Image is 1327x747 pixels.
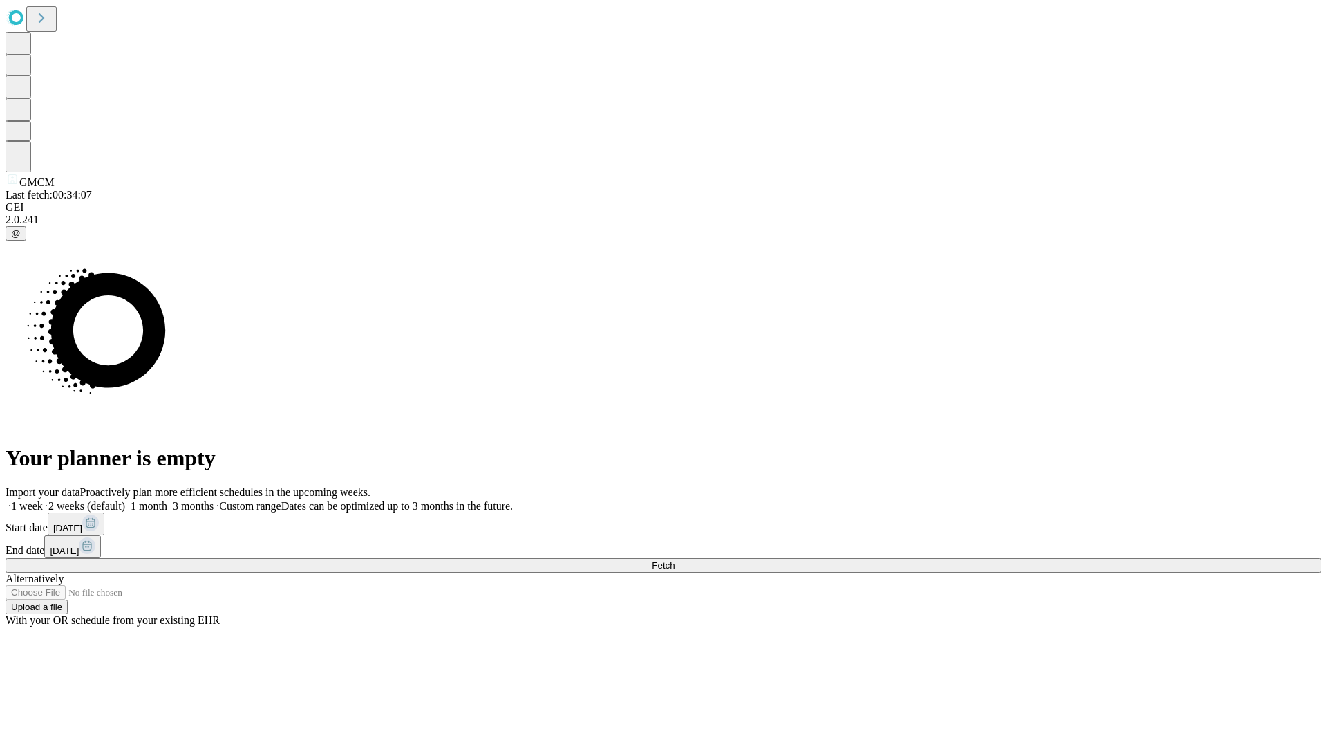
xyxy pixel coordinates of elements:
[80,486,370,498] span: Proactively plan more efficient schedules in the upcoming weeks.
[11,500,43,512] span: 1 week
[48,513,104,535] button: [DATE]
[652,560,675,571] span: Fetch
[11,228,21,239] span: @
[6,573,64,584] span: Alternatively
[6,189,92,201] span: Last fetch: 00:34:07
[19,176,55,188] span: GMCM
[6,445,1321,471] h1: Your planner is empty
[6,201,1321,214] div: GEI
[131,500,167,512] span: 1 month
[50,546,79,556] span: [DATE]
[281,500,513,512] span: Dates can be optimized up to 3 months in the future.
[6,226,26,241] button: @
[6,558,1321,573] button: Fetch
[6,513,1321,535] div: Start date
[173,500,214,512] span: 3 months
[44,535,101,558] button: [DATE]
[53,523,82,533] span: [DATE]
[6,214,1321,226] div: 2.0.241
[48,500,125,512] span: 2 weeks (default)
[6,486,80,498] span: Import your data
[219,500,281,512] span: Custom range
[6,600,68,614] button: Upload a file
[6,614,220,626] span: With your OR schedule from your existing EHR
[6,535,1321,558] div: End date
